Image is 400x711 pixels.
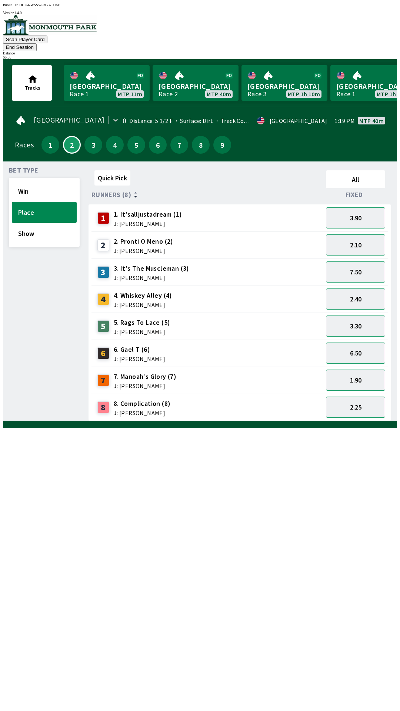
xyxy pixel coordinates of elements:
span: MTP 40m [359,118,384,124]
div: Public ID: [3,3,397,7]
button: 6 [149,136,167,154]
span: 6 [151,142,165,147]
div: 0 [123,118,126,124]
span: 7. Manoah's Glory (7) [114,372,176,381]
span: Win [18,187,70,196]
button: 2.40 [326,288,385,310]
span: 7 [172,142,186,147]
button: 7 [170,136,188,154]
span: 1. It'salljustadream (1) [114,210,182,219]
span: 6.50 [350,349,361,357]
div: $ 5.00 [3,55,397,59]
span: [GEOGRAPHIC_DATA] [159,81,233,91]
button: Scan Player Card [3,36,47,43]
span: 1:19 PM [334,118,355,124]
span: 7.50 [350,268,361,276]
span: Show [18,229,70,238]
span: 8. Complication (8) [114,399,171,408]
div: Race 2 [159,91,178,97]
span: [GEOGRAPHIC_DATA] [34,117,105,123]
button: Quick Pick [94,170,130,186]
span: Surface: Dirt [173,117,213,124]
div: 8 [97,401,109,413]
button: 5 [127,136,145,154]
span: Tracks [25,84,40,91]
span: 9 [215,142,229,147]
span: 3.90 [350,214,361,222]
button: Tracks [12,65,52,101]
button: 9 [213,136,231,154]
div: Balance [3,51,397,55]
div: 2 [97,239,109,251]
span: J: [PERSON_NAME] [114,248,173,254]
span: 5. Rags To Lace (5) [114,318,170,327]
button: End Session [3,43,37,51]
div: Race 1 [70,91,89,97]
a: [GEOGRAPHIC_DATA]Race 1MTP 11m [64,65,150,101]
button: 3 [84,136,102,154]
button: Win [12,181,77,202]
button: 6.50 [326,343,385,364]
span: J: [PERSON_NAME] [114,383,176,389]
button: 1.90 [326,370,385,391]
span: J: [PERSON_NAME] [114,329,170,335]
span: 6. Gael T (6) [114,345,165,354]
img: venue logo [3,15,97,35]
span: 1 [43,142,57,147]
span: MTP 40m [207,91,231,97]
span: Runners (8) [91,192,131,198]
span: Bet Type [9,167,38,173]
span: 3. It's The Muscleman (3) [114,264,189,273]
span: 2 [66,143,78,147]
button: 3.30 [326,316,385,337]
button: 7.50 [326,261,385,283]
span: MTP 11m [118,91,142,97]
span: All [329,175,382,184]
span: Quick Pick [98,174,127,182]
span: J: [PERSON_NAME] [114,356,165,362]
button: 2.10 [326,234,385,256]
a: [GEOGRAPHIC_DATA]Race 2MTP 40m [153,65,239,101]
span: 2. Pronti O Meno (2) [114,237,173,246]
span: MTP 1h 10m [288,91,320,97]
span: Distance: 5 1/2 F [129,117,173,124]
div: [GEOGRAPHIC_DATA] [270,118,327,124]
span: [GEOGRAPHIC_DATA] [247,81,321,91]
span: DHU4-WSSY-53G3-TU6E [19,3,60,7]
button: Show [12,223,77,244]
span: 8 [194,142,208,147]
button: 1 [41,136,59,154]
span: Fixed [346,192,363,198]
div: Runners (8) [91,191,323,198]
div: 5 [97,320,109,332]
button: All [326,170,385,188]
div: Fixed [323,191,388,198]
button: 3.90 [326,207,385,228]
div: 7 [97,374,109,386]
span: J: [PERSON_NAME] [114,410,171,416]
span: J: [PERSON_NAME] [114,275,189,281]
span: 2.10 [350,241,361,249]
span: Track Condition: Firm [213,117,279,124]
div: Races [15,142,34,148]
button: 2.25 [326,397,385,418]
span: 5 [129,142,143,147]
button: 4 [106,136,124,154]
span: 4 [108,142,122,147]
a: [GEOGRAPHIC_DATA]Race 3MTP 1h 10m [241,65,327,101]
button: 8 [192,136,210,154]
div: 6 [97,347,109,359]
span: J: [PERSON_NAME] [114,302,172,308]
div: 3 [97,266,109,278]
div: 4 [97,293,109,305]
span: [GEOGRAPHIC_DATA] [70,81,144,91]
div: Version 1.4.0 [3,11,397,15]
div: Race 1 [336,91,356,97]
span: 3.30 [350,322,361,330]
span: J: [PERSON_NAME] [114,221,182,227]
span: 4. Whiskey Alley (4) [114,291,172,300]
button: 2 [63,136,81,154]
span: 2.25 [350,403,361,411]
span: 2.40 [350,295,361,303]
span: Place [18,208,70,217]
